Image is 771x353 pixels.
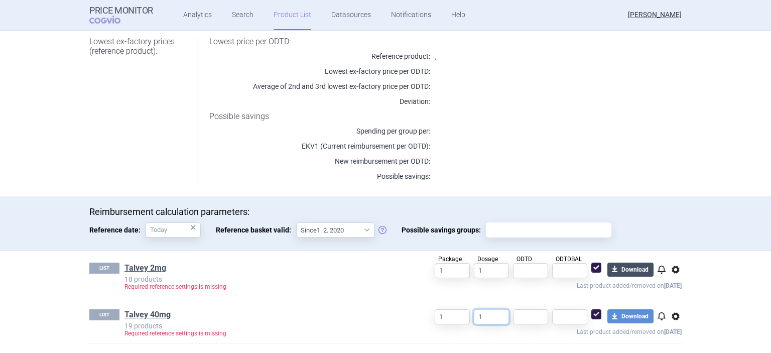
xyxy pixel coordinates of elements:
[209,141,430,151] p: EKV1 (Current reimbursement per ODTD):
[517,256,532,263] span: ODTD
[124,322,403,329] p: 19 products
[89,309,119,320] p: LIST
[477,256,498,263] span: Dosage
[209,51,430,61] p: Reference product:
[209,126,430,136] p: Spending per group per :
[209,96,430,106] p: Deviation:
[89,6,153,16] strong: Price Monitor
[403,324,682,337] p: Last product added/removed on
[89,222,146,238] span: Reference date:
[124,263,403,276] h1: Talvey 2mg
[89,16,135,24] span: COGVIO
[209,156,430,166] p: New reimbursement per ODTD:
[296,222,374,238] select: Reference basket valid:
[124,309,171,320] a: Talvey 40mg
[403,278,682,291] p: Last product added/removed on
[124,309,403,322] h1: Talvey 40mg
[664,282,682,289] strong: [DATE]
[664,328,682,335] strong: [DATE]
[489,223,608,237] input: Possible savings groups:
[556,256,582,263] span: ODTDBAL
[124,263,166,274] a: Talvey 2mg
[402,222,486,238] span: Possible savings groups:
[89,206,682,217] p: Reimbursement calculation parameters:
[438,256,462,263] span: Package
[190,222,196,233] div: ×
[124,330,403,336] p: Required reference settings is missing
[607,263,654,277] button: Download
[124,276,403,283] p: 18 products
[89,37,184,56] h1: Lowest ex-factory prices (reference product):
[216,222,296,238] span: Reference basket valid:
[430,51,657,61] p: ,
[209,171,430,181] p: Possible savings:
[209,111,657,121] h1: Possible savings
[607,309,654,323] button: Download
[209,66,430,76] p: Lowest ex-factory price per ODTD:
[209,37,657,46] h1: Lowest price per ODTD:
[89,6,153,25] a: Price MonitorCOGVIO
[146,222,201,238] input: Reference date:×
[124,284,403,290] p: Required reference settings is missing
[209,81,430,91] p: Average of 2nd and 3rd lowest ex-factory price per ODTD:
[89,263,119,274] p: LIST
